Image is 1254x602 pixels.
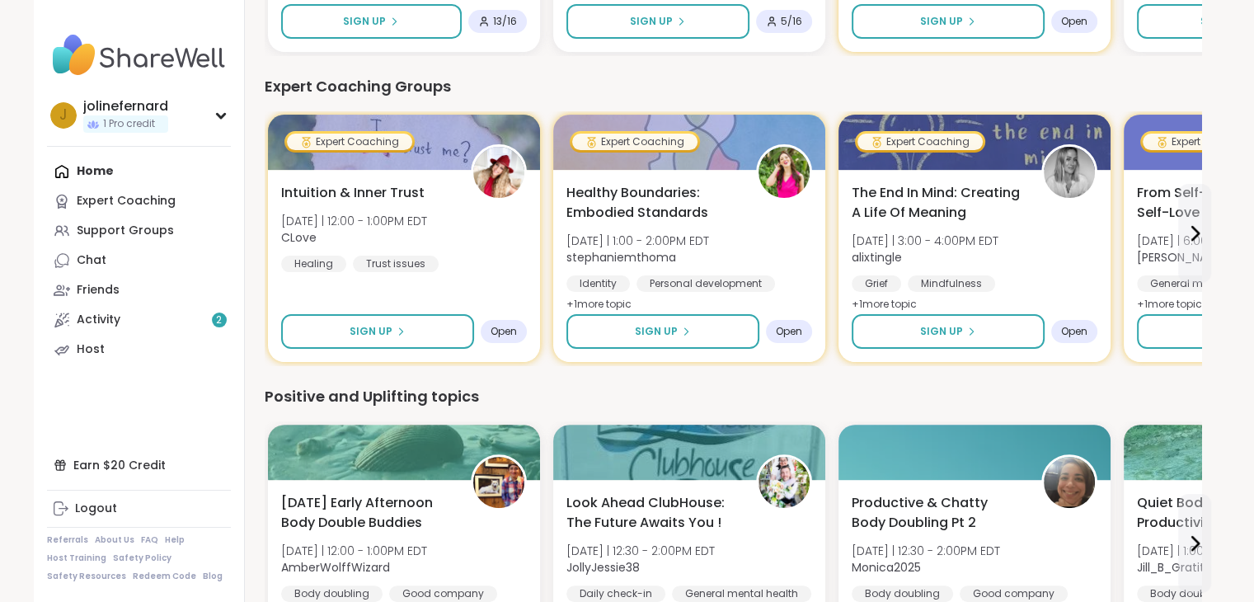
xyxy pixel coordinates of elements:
div: Positive and Uplifting topics [265,385,1201,408]
a: Friends [47,275,231,305]
span: 13 / 16 [493,15,517,28]
div: Good company [960,586,1068,602]
a: About Us [95,534,134,546]
span: [DATE] | 12:30 - 2:00PM EDT [566,543,715,559]
b: CLove [281,229,317,246]
b: Monica2025 [852,559,921,576]
b: AmberWolffWizard [281,559,390,576]
img: CLove [473,147,524,198]
a: Activity2 [47,305,231,335]
a: Host [47,335,231,364]
div: Body doubling [1137,586,1238,602]
b: Jill_B_Gratitude [1137,559,1227,576]
button: Sign Up [566,4,749,39]
div: Personal development [636,275,775,292]
span: Open [776,325,802,338]
a: Referrals [47,534,88,546]
span: 1 Pro credit [103,117,155,131]
span: The End In Mind: Creating A Life Of Meaning [852,183,1023,223]
span: Sign Up [630,14,673,29]
span: Sign Up [350,324,392,339]
div: Identity [566,275,630,292]
span: [DATE] Early Afternoon Body Double Buddies [281,493,453,533]
div: Expert Coaching [287,134,412,150]
div: Expert Coaching [572,134,697,150]
div: Healing [281,256,346,272]
div: Good company [389,586,497,602]
img: stephaniemthoma [759,147,810,198]
div: Daily check-in [566,586,665,602]
span: 5 / 16 [781,15,802,28]
button: Sign Up [281,314,474,349]
span: [DATE] | 3:00 - 4:00PM EDT [852,233,998,249]
a: Host Training [47,553,106,564]
div: Trust issues [353,256,439,272]
a: Help [165,534,185,546]
span: Open [1061,15,1087,28]
button: Sign Up [852,4,1045,39]
span: Sign Up [920,324,963,339]
span: Sign Up [343,14,386,29]
a: Safety Policy [113,553,171,564]
a: Blog [203,571,223,582]
span: [DATE] | 12:00 - 1:00PM EDT [281,213,427,229]
div: Earn $20 Credit [47,450,231,480]
span: [DATE] | 12:30 - 2:00PM EDT [852,543,1000,559]
div: jolinefernard [83,97,168,115]
div: Body doubling [281,586,383,602]
span: Productive & Chatty Body Doubling Pt 2 [852,493,1023,533]
a: Support Groups [47,216,231,246]
img: Monica2025 [1044,457,1095,508]
b: stephaniemthoma [566,249,676,266]
span: [DATE] | 12:00 - 1:00PM EDT [281,543,427,559]
span: Intuition & Inner Trust [281,183,425,203]
div: Chat [77,252,106,269]
span: Look Ahead ClubHouse: The Future Awaits You ! [566,493,738,533]
div: Support Groups [77,223,174,239]
b: JollyJessie38 [566,559,640,576]
button: Sign Up [281,4,462,39]
img: JollyJessie38 [759,457,810,508]
div: Body doubling [852,586,953,602]
div: General mental health [672,586,811,602]
b: [PERSON_NAME] [1137,249,1228,266]
div: Grief [852,275,901,292]
div: Expert Coaching [77,193,176,209]
a: Logout [47,494,231,524]
div: Host [77,341,105,358]
span: 2 [216,313,222,327]
div: Expert Coaching [857,134,983,150]
span: Open [1061,325,1087,338]
img: AmberWolffWizard [473,457,524,508]
img: alixtingle [1044,147,1095,198]
a: Expert Coaching [47,186,231,216]
div: Mindfulness [908,275,995,292]
span: [DATE] | 1:00 - 2:00PM EDT [566,233,709,249]
b: alixtingle [852,249,902,266]
a: FAQ [141,534,158,546]
div: Logout [75,501,117,517]
span: Sign Up [1200,14,1243,29]
button: Sign Up [566,314,759,349]
button: Sign Up [852,314,1045,349]
span: j [59,105,67,126]
a: Safety Resources [47,571,126,582]
img: ShareWell Nav Logo [47,26,231,84]
div: Expert Coaching Groups [265,75,1201,98]
span: Open [491,325,517,338]
div: Activity [77,312,120,328]
a: Chat [47,246,231,275]
span: Sign Up [920,14,963,29]
a: Redeem Code [133,571,196,582]
span: Sign Up [635,324,678,339]
span: Healthy Boundaries: Embodied Standards [566,183,738,223]
div: Friends [77,282,120,299]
